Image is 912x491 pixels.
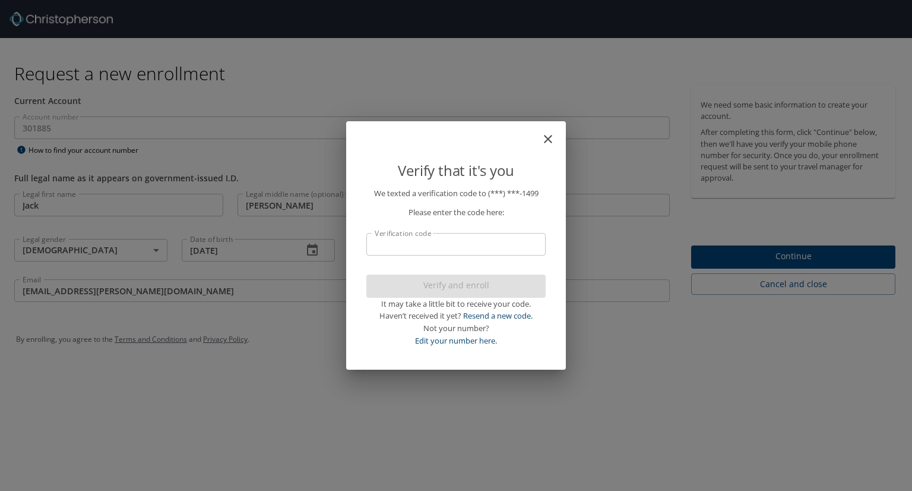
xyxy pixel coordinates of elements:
p: Please enter the code here: [366,206,546,219]
div: Not your number? [366,322,546,335]
a: Edit your number here. [415,335,497,346]
p: We texted a verification code to (***) ***- 1499 [366,187,546,200]
a: Resend a new code. [463,310,533,321]
button: close [547,126,561,140]
div: Haven’t received it yet? [366,310,546,322]
div: It may take a little bit to receive your code. [366,298,546,310]
p: Verify that it's you [366,159,546,182]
